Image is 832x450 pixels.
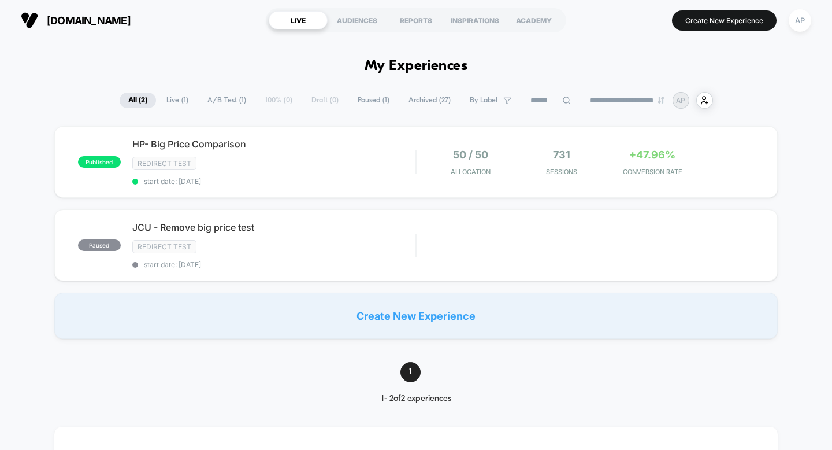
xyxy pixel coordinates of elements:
span: Allocation [451,168,491,176]
span: JCU - Remove big price test [132,222,416,233]
div: AP [789,9,811,32]
img: Visually logo [21,12,38,29]
div: 1 - 2 of 2 experiences [361,394,472,404]
div: Create New Experience [54,293,778,339]
span: Paused ( 1 ) [349,93,398,108]
span: Redirect Test [132,240,196,253]
p: AP [676,96,685,105]
span: A/B Test ( 1 ) [199,93,255,108]
span: published [78,156,121,168]
div: AUDIENCES [328,11,387,29]
span: Archived ( 27 ) [400,93,459,108]
span: paused [78,239,121,251]
span: Redirect Test [132,157,196,170]
span: start date: [DATE] [132,260,416,269]
span: CONVERSION RATE [610,168,695,176]
button: AP [785,9,815,32]
div: LIVE [269,11,328,29]
div: ACADEMY [504,11,563,29]
span: 1 [400,362,421,382]
span: HP- Big Price Comparison [132,138,416,150]
span: All ( 2 ) [120,93,156,108]
div: INSPIRATIONS [445,11,504,29]
img: end [658,97,664,104]
span: +47.96% [629,149,675,161]
span: [DOMAIN_NAME] [47,14,131,27]
span: 731 [553,149,570,161]
span: Live ( 1 ) [158,93,197,108]
button: [DOMAIN_NAME] [17,11,134,29]
button: Create New Experience [672,10,777,31]
h1: My Experiences [365,58,468,75]
span: Sessions [519,168,604,176]
span: By Label [470,96,497,105]
span: 50 / 50 [453,149,488,161]
div: REPORTS [387,11,445,29]
span: start date: [DATE] [132,177,416,186]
